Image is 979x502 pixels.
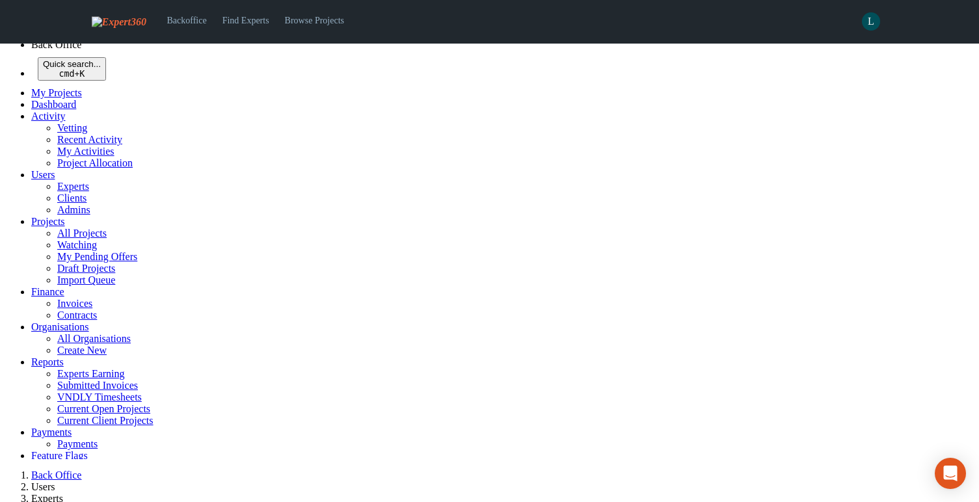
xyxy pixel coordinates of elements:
[57,345,107,356] a: Create New
[31,87,82,98] a: My Projects
[57,415,154,426] a: Current Client Projects
[57,122,87,133] a: Vetting
[935,458,966,489] div: Open Intercom Messenger
[57,368,125,379] a: Experts Earning
[38,57,106,81] button: Quick search... cmd+K
[31,111,65,122] a: Activity
[57,310,97,321] a: Contracts
[31,469,81,481] a: Back Office
[862,12,880,31] span: L
[79,69,85,79] kbd: K
[31,427,72,438] a: Payments
[31,39,974,51] li: Back Office
[57,204,90,215] a: Admins
[57,391,142,403] a: VNDLY Timesheets
[31,216,65,227] a: Projects
[43,69,101,79] div: +
[57,157,133,168] a: Project Allocation
[59,69,74,79] kbd: cmd
[57,380,138,391] a: Submitted Invoices
[57,181,89,192] a: Experts
[57,228,107,239] a: All Projects
[57,239,97,250] a: Watching
[57,298,92,309] a: Invoices
[57,403,150,414] a: Current Open Projects
[57,274,115,285] a: Import Queue
[31,481,974,493] li: Users
[31,356,64,367] a: Reports
[57,333,131,344] a: All Organisations
[57,438,98,449] a: Payments
[57,251,137,262] a: My Pending Offers
[43,59,101,69] span: Quick search...
[57,192,87,204] a: Clients
[57,146,114,157] a: My Activities
[31,450,88,461] a: Feature Flags
[31,99,76,110] a: Dashboard
[31,169,55,180] a: Users
[31,321,89,332] a: Organisations
[31,286,64,297] a: Finance
[92,16,146,28] img: Expert360
[57,134,122,145] a: Recent Activity
[57,263,115,274] a: Draft Projects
